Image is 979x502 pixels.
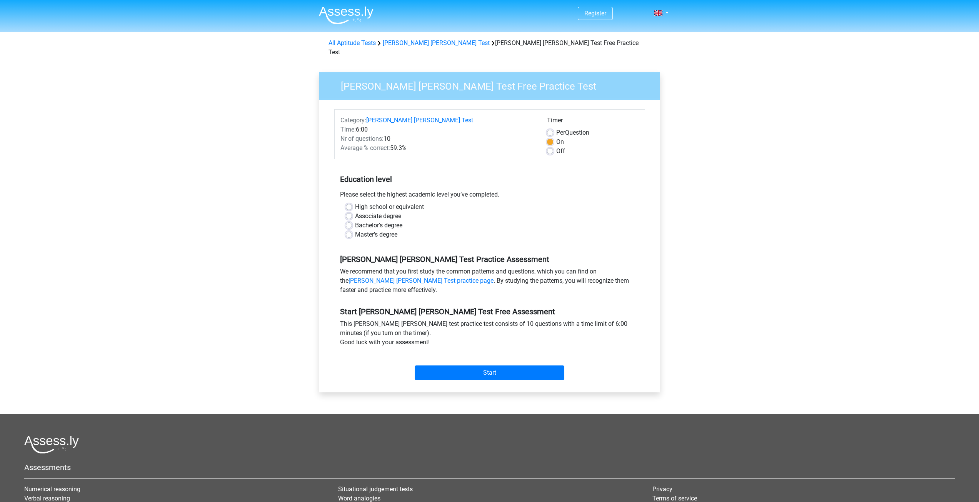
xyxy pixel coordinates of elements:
[24,495,70,502] a: Verbal reasoning
[355,212,401,221] label: Associate degree
[335,125,541,134] div: 6:00
[334,319,645,350] div: This [PERSON_NAME] [PERSON_NAME] test practice test consists of 10 questions with a time limit of...
[349,277,494,284] a: [PERSON_NAME] [PERSON_NAME] Test practice page
[335,143,541,153] div: 59.3%
[366,117,473,124] a: [PERSON_NAME] [PERSON_NAME] Test
[24,435,79,454] img: Assessly logo
[355,221,402,230] label: Bachelor's degree
[584,10,606,17] a: Register
[338,495,380,502] a: Word analogies
[556,137,564,147] label: On
[383,39,490,47] a: [PERSON_NAME] [PERSON_NAME] Test
[332,77,654,92] h3: [PERSON_NAME] [PERSON_NAME] Test Free Practice Test
[24,485,80,493] a: Numerical reasoning
[355,202,424,212] label: High school or equivalent
[340,126,356,133] span: Time:
[325,38,654,57] div: [PERSON_NAME] [PERSON_NAME] Test Free Practice Test
[340,172,639,187] h5: Education level
[355,230,397,239] label: Master's degree
[340,117,366,124] span: Category:
[338,485,413,493] a: Situational judgement tests
[340,144,390,152] span: Average % correct:
[329,39,376,47] a: All Aptitude Tests
[340,307,639,316] h5: Start [PERSON_NAME] [PERSON_NAME] Test Free Assessment
[334,190,645,202] div: Please select the highest academic level you’ve completed.
[556,147,565,156] label: Off
[652,485,672,493] a: Privacy
[335,134,541,143] div: 10
[415,365,564,380] input: Start
[340,135,384,142] span: Nr of questions:
[556,128,589,137] label: Question
[340,255,639,264] h5: [PERSON_NAME] [PERSON_NAME] Test Practice Assessment
[652,495,697,502] a: Terms of service
[556,129,565,136] span: Per
[334,267,645,298] div: We recommend that you first study the common patterns and questions, which you can find on the . ...
[547,116,639,128] div: Timer
[24,463,955,472] h5: Assessments
[319,6,374,24] img: Assessly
